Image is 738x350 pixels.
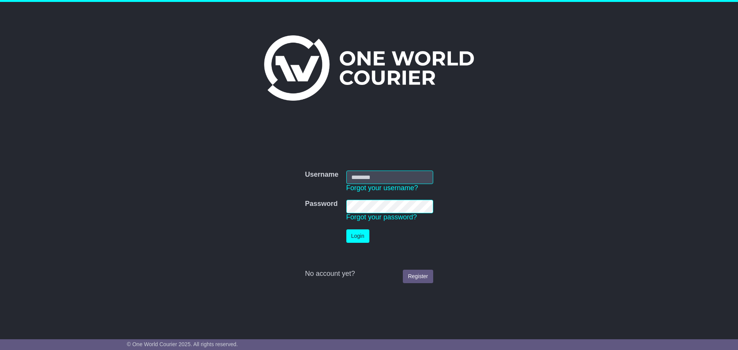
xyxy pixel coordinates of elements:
a: Forgot your password? [346,213,417,221]
a: Forgot your username? [346,184,418,192]
span: © One World Courier 2025. All rights reserved. [127,341,238,347]
label: Password [305,200,337,208]
img: One World [264,35,474,101]
label: Username [305,171,338,179]
div: No account yet? [305,270,433,278]
button: Login [346,229,369,243]
a: Register [403,270,433,283]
